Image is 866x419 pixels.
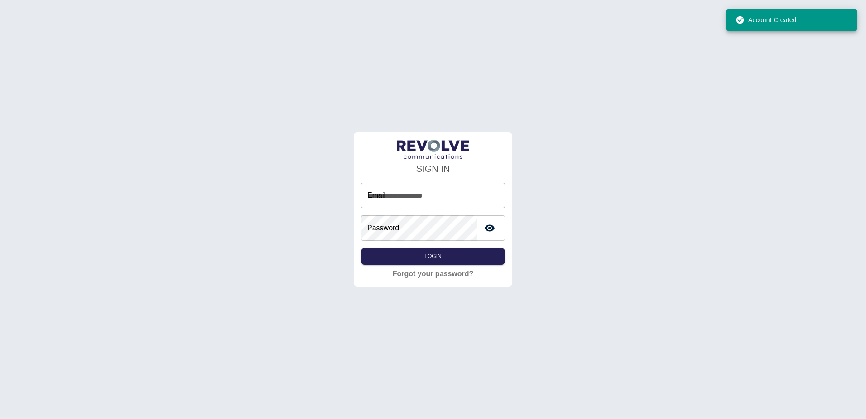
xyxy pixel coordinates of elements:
[397,140,469,159] img: LogoText
[393,268,474,279] a: Forgot your password?
[361,248,505,265] button: Login
[736,12,797,28] div: Account Created
[481,219,499,237] button: toggle password visibility
[361,162,505,175] h4: SIGN IN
